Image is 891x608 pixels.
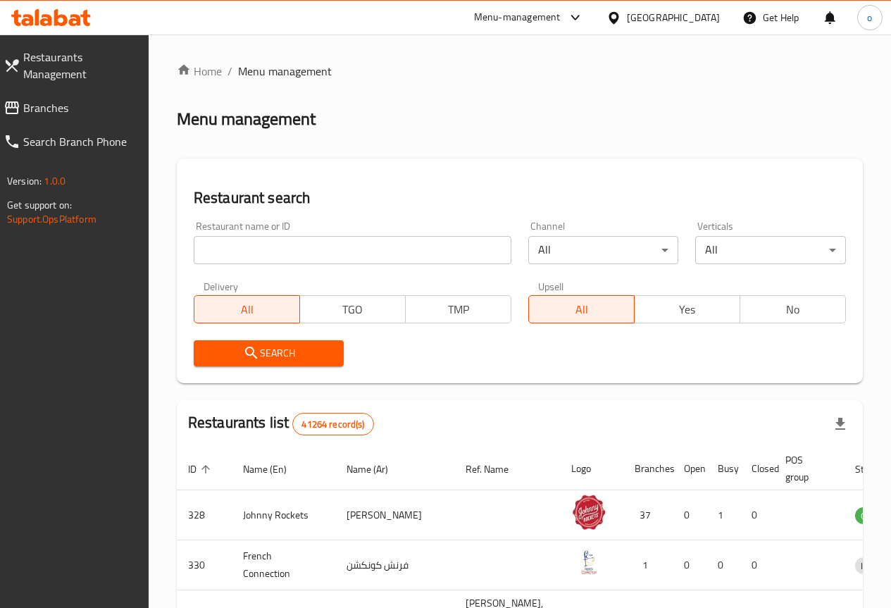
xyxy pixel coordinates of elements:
[177,63,222,80] a: Home
[623,540,673,590] td: 1
[746,299,840,320] span: No
[528,236,679,264] div: All
[785,452,827,485] span: POS group
[238,63,332,80] span: Menu management
[474,9,561,26] div: Menu-management
[855,508,890,524] span: OPEN
[466,461,527,478] span: Ref. Name
[855,507,890,524] div: OPEN
[23,49,137,82] span: Restaurants Management
[177,108,316,130] h2: Menu management
[823,407,857,441] div: Export file
[306,299,400,320] span: TGO
[7,172,42,190] span: Version:
[194,187,846,209] h2: Restaurant search
[335,540,454,590] td: فرنش كونكشن
[177,540,232,590] td: 330
[560,447,623,490] th: Logo
[706,447,740,490] th: Busy
[194,236,511,264] input: Search for restaurant name or ID..
[623,490,673,540] td: 37
[740,295,846,323] button: No
[634,295,740,323] button: Yes
[194,340,344,366] button: Search
[673,490,706,540] td: 0
[23,99,137,116] span: Branches
[740,447,774,490] th: Closed
[673,447,706,490] th: Open
[571,495,606,530] img: Johnny Rockets
[243,461,305,478] span: Name (En)
[740,490,774,540] td: 0
[627,10,720,25] div: [GEOGRAPHIC_DATA]
[292,413,373,435] div: Total records count
[867,10,872,25] span: o
[571,545,606,580] img: French Connection
[177,490,232,540] td: 328
[177,63,863,80] nav: breadcrumb
[405,295,511,323] button: TMP
[188,461,215,478] span: ID
[740,540,774,590] td: 0
[188,412,374,435] h2: Restaurants list
[200,299,294,320] span: All
[7,196,72,214] span: Get support on:
[293,418,373,431] span: 41264 record(s)
[535,299,629,320] span: All
[623,447,673,490] th: Branches
[528,295,635,323] button: All
[194,295,300,323] button: All
[204,281,239,291] label: Delivery
[228,63,232,80] li: /
[673,540,706,590] td: 0
[347,461,406,478] span: Name (Ar)
[205,345,333,362] span: Search
[706,540,740,590] td: 0
[695,236,846,264] div: All
[299,295,406,323] button: TGO
[640,299,735,320] span: Yes
[411,299,506,320] span: TMP
[7,210,96,228] a: Support.OpsPlatform
[538,281,564,291] label: Upsell
[232,540,335,590] td: French Connection
[23,133,137,150] span: Search Branch Phone
[232,490,335,540] td: Johnny Rockets
[335,490,454,540] td: [PERSON_NAME]
[44,172,66,190] span: 1.0.0
[706,490,740,540] td: 1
